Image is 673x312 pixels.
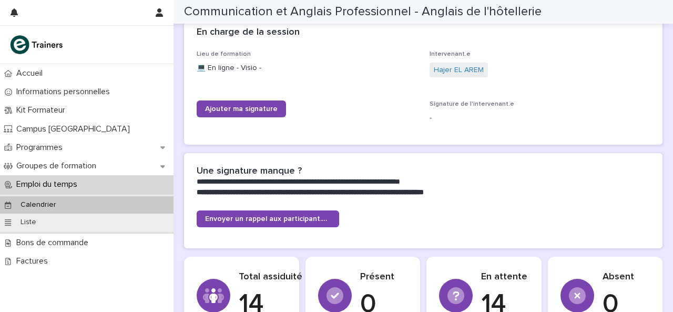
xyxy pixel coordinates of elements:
[197,51,251,57] span: Lieu de formation
[12,256,56,266] p: Factures
[12,238,97,248] p: Bons de commande
[197,100,286,117] a: Ajouter ma signature
[12,218,45,227] p: Liste
[481,271,529,283] p: En attente
[603,271,650,283] p: Absent
[430,113,650,124] p: -
[12,105,74,115] p: Kit Formateur
[12,143,71,153] p: Programmes
[12,200,65,209] p: Calendrier
[434,65,484,76] a: Hajer EL AREM
[197,166,302,177] h2: Une signature manque ?
[197,210,339,227] a: Envoyer un rappel aux participant.e.s
[184,4,542,19] h2: Communication et Anglais Professionnel - Anglais de l'hôtellerie
[197,63,417,74] p: 💻 En ligne - Visio -
[12,68,51,78] p: Accueil
[8,34,66,55] img: K0CqGN7SDeD6s4JG8KQk
[430,51,471,57] span: Intervenant.e
[12,124,138,134] p: Campus [GEOGRAPHIC_DATA]
[12,87,118,97] p: Informations personnelles
[360,271,408,283] p: Présent
[12,179,86,189] p: Emploi du temps
[205,215,331,223] span: Envoyer un rappel aux participant.e.s
[12,161,105,171] p: Groupes de formation
[430,101,514,107] span: Signature de l'intervenant.e
[239,271,302,283] p: Total assiduité
[205,105,278,113] span: Ajouter ma signature
[197,27,300,38] h2: En charge de la session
